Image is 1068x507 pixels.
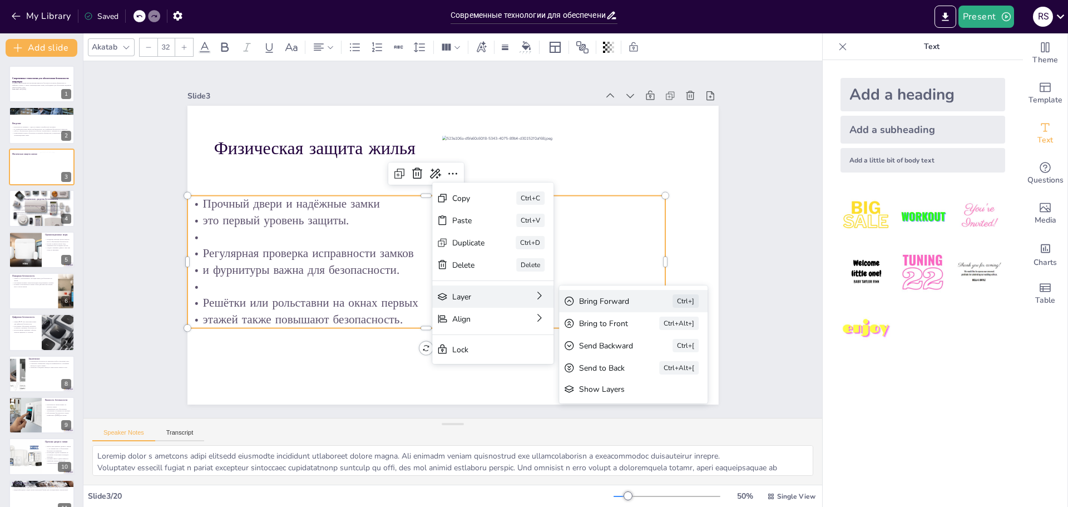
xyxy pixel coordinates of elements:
div: R S [1033,7,1053,27]
div: Align [536,375,586,386]
p: Generated with [URL] [12,88,71,91]
p: Защищённый дом обеспечивает спокойствие и уверенность жильцов. [45,408,71,412]
div: Background color [518,41,535,53]
input: Insert title [451,7,606,23]
div: 50 % [731,491,758,501]
button: My Library [8,7,76,25]
div: 6 [61,296,71,306]
div: Ctrl+C [600,253,628,266]
span: Template [1029,94,1062,106]
p: и фурнитуры важна для безопасности. [187,262,665,278]
div: 1 [61,89,71,99]
div: Change the overall theme [1023,33,1067,73]
div: Add text boxes [1023,114,1067,154]
p: Сочетание технических средств и внимательного отношения жильцов создает защиту. [28,362,71,366]
p: Пожарная безопасность [12,274,55,278]
div: 3 [61,172,71,182]
img: 4.jpeg [840,247,892,298]
p: Регулярная проверка исправности замков [187,245,665,262]
p: Необходимо уделять внимание их состоянию и регулярно проводить проверки. [45,451,71,457]
p: Прочный двери и надёжные замки [187,196,665,213]
div: 4 [9,190,75,227]
div: Add a little bit of body text [840,148,1005,173]
div: Paste [536,277,568,287]
p: Комплексный подход к безопасности включает физические, технические и организационные меры. [12,132,71,136]
div: Get real-time input from your audience [1023,154,1067,194]
div: Add images, graphics, shapes or video [1023,194,1067,234]
div: 6 [9,273,75,309]
p: Введение [12,122,71,125]
div: Column Count [438,38,463,56]
div: 9 [61,420,71,430]
p: Безопасность жилища — одна из главных потребностей человека. [12,126,71,128]
p: Нельзя оставлять ключи «под ковриком» или на видных местах. [45,243,71,247]
button: Speaker Notes [92,429,155,441]
p: Комплексная безопасность квартиры требует различных мер. [28,360,71,362]
p: Камеры фиксируют действия злоумышленников, что полезно в случае происшествий. [12,486,71,489]
div: 1 [9,66,75,102]
div: 8 [9,356,75,392]
p: Регулярные обновления прошивок устройств усиливают безопасность. [12,325,38,329]
p: Использование надёжных учётных записей защищает от взломов. [12,329,38,333]
p: Грамотное поведение жильцов также играет важную роль. [28,366,71,368]
p: Установка камер видеонаблюдения помогает предотвратить кражи. [12,484,71,486]
div: Saved [84,11,118,22]
div: 9 [9,397,75,434]
img: 1.jpeg [840,190,892,242]
img: 6.jpeg [953,247,1005,298]
div: Akatab [90,40,120,55]
div: 7 [61,338,71,348]
div: Ctrl+D [599,297,628,311]
div: Ctrl+Alt+] [743,378,782,391]
p: Защита Wi-Fi сети паролями важна для цифровой безопасности. [12,321,38,325]
div: 2 [61,131,71,141]
div: Ctrl+V [600,275,628,288]
p: Датчики движения активируют сигнализацию или освещение, повышая безопасность. [12,213,71,215]
p: Заключение [28,357,71,361]
div: Bring Forward [662,357,725,368]
p: Обеспечение безопасности создает комфортную [DATE] для жизни. [45,412,71,416]
span: Single View [777,492,815,501]
div: 3 [9,149,75,185]
div: Lock [536,406,601,416]
p: Видеонаблюдение [12,481,71,485]
div: Slide 3 [187,91,599,101]
p: Наличие огнетушителя и знание плана действий при пожаре могут спасти жизни. [12,284,55,288]
div: Layer [536,353,586,363]
div: Text effects [473,38,489,56]
span: Charts [1034,257,1057,269]
div: Delete [600,319,628,333]
div: Copy [536,254,568,265]
div: 5 [61,255,71,265]
div: 10 [9,438,75,475]
img: 3.jpeg [953,190,1005,242]
div: Duplicate [536,299,568,309]
div: 2 [9,107,75,144]
img: 5.jpeg [897,247,948,298]
p: Прочные двери и замки [45,440,71,444]
p: Физическая защита жилья [214,136,691,161]
div: Add charts and graphs [1023,234,1067,274]
span: Theme [1032,54,1058,66]
p: Решётки или рольставни на окнах первых [187,295,665,312]
div: 10 [58,462,71,472]
div: 4 [61,214,71,224]
div: 5 [9,232,75,268]
div: Layout [546,38,564,56]
p: В современном мире важна как физическая, так и цифровая безопасность квартиры. [12,128,71,130]
img: 2.jpeg [897,190,948,242]
p: Следует закрывать двери и окна при уходе из квартиры. [45,247,71,250]
div: Slide 3 / 20 [88,491,614,501]
span: Questions [1027,174,1064,186]
p: Поведение жильцов играет важную роль в обеспечении безопасности. [45,238,71,242]
div: Add a subheading [840,116,1005,144]
p: Text [852,33,1012,60]
p: Выбор качественных дверей и замков — это первый шаг к обеспечению безопасности квартиры. [45,445,71,451]
div: Delete [536,321,568,332]
p: это первый уровень защиты. [187,212,665,229]
span: Text [1037,134,1053,146]
p: Цифровая безопасность [12,316,38,319]
div: Bring to Front [662,380,711,390]
p: Безопасность жилья влияет на качество жизни. [45,404,71,408]
img: 7.jpeg [840,303,892,355]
